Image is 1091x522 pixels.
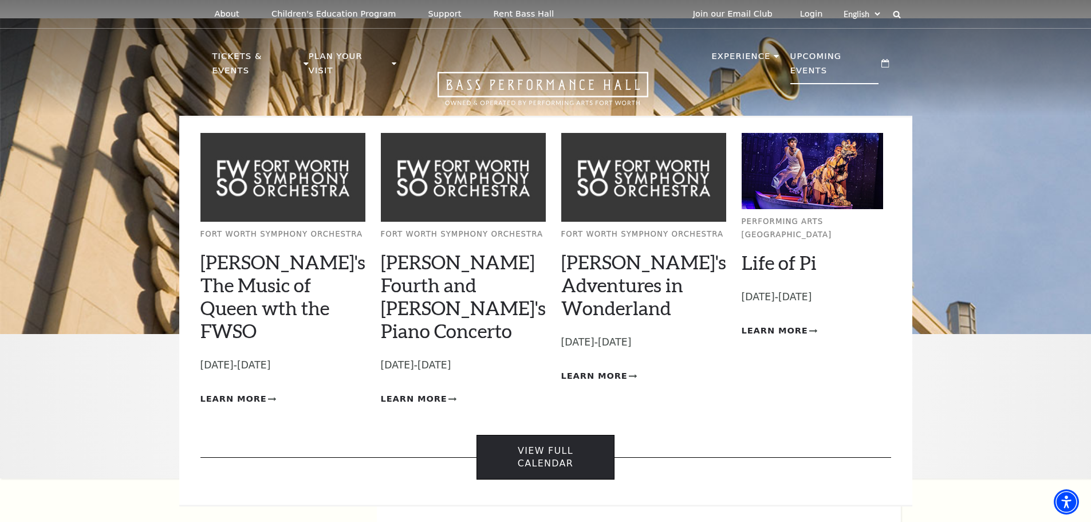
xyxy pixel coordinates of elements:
[212,49,301,84] p: Tickets & Events
[428,9,462,19] p: Support
[200,392,276,406] a: Learn More Windborne's The Music of Queen wth the FWSO
[200,133,365,222] img: Fort Worth Symphony Orchestra
[711,49,770,70] p: Experience
[381,357,546,374] p: [DATE]-[DATE]
[381,250,546,342] a: [PERSON_NAME] Fourth and [PERSON_NAME]'s Piano Concerto
[742,215,884,241] p: Performing Arts [GEOGRAPHIC_DATA]
[742,289,884,305] p: [DATE]-[DATE]
[561,369,637,383] a: Learn More Alice's Adventures in Wonderland
[742,251,817,274] a: Life of Pi
[1054,489,1079,515] div: Accessibility Menu
[841,9,882,19] select: Select:
[742,324,808,338] span: Learn More
[476,435,615,480] a: View Full Calendar
[381,228,546,241] p: Fort Worth Symphony Orchestra
[200,250,365,342] a: [PERSON_NAME]'s The Music of Queen wth the FWSO
[381,392,447,406] span: Learn More
[215,9,239,19] p: About
[561,369,628,383] span: Learn More
[494,9,554,19] p: Rent Bass Hall
[200,357,365,374] p: [DATE]-[DATE]
[742,133,884,209] img: Performing Arts Fort Worth
[561,133,726,222] img: Fort Worth Symphony Orchestra
[309,49,389,84] p: Plan Your Visit
[381,392,456,406] a: Learn More Brahms Fourth and Grieg's Piano Concerto
[396,72,690,116] a: Open this option
[381,133,546,222] img: Fort Worth Symphony Orchestra
[200,228,365,241] p: Fort Worth Symphony Orchestra
[561,334,726,351] p: [DATE]-[DATE]
[790,49,879,84] p: Upcoming Events
[561,228,726,241] p: Fort Worth Symphony Orchestra
[271,9,396,19] p: Children's Education Program
[200,392,267,406] span: Learn More
[561,250,726,319] a: [PERSON_NAME]'s Adventures in Wonderland
[742,324,817,338] a: Learn More Life of Pi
